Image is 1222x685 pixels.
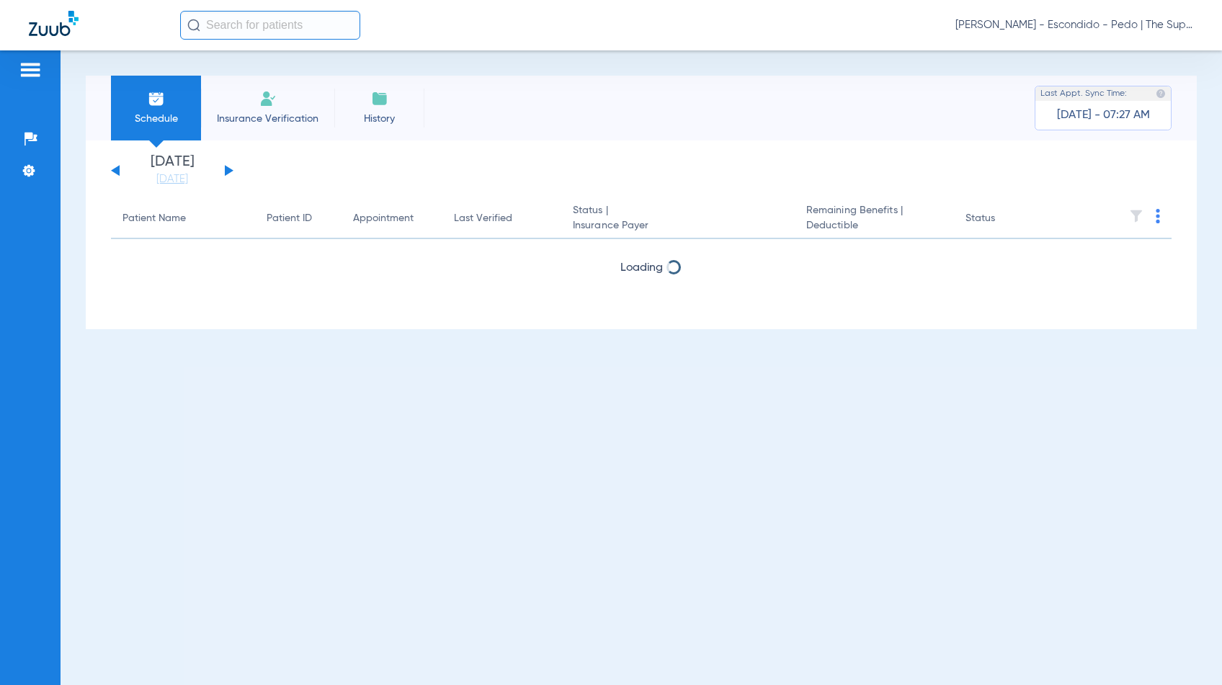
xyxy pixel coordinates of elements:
[795,199,954,239] th: Remaining Benefits |
[259,90,277,107] img: Manual Insurance Verification
[1057,108,1150,122] span: [DATE] - 07:27 AM
[806,218,942,233] span: Deductible
[561,199,795,239] th: Status |
[187,19,200,32] img: Search Icon
[122,211,186,226] div: Patient Name
[122,112,190,126] span: Schedule
[353,211,414,226] div: Appointment
[353,211,431,226] div: Appointment
[1040,86,1127,101] span: Last Appt. Sync Time:
[954,199,1051,239] th: Status
[19,61,42,79] img: hamburger-icon
[454,211,512,226] div: Last Verified
[122,211,244,226] div: Patient Name
[148,90,165,107] img: Schedule
[212,112,324,126] span: Insurance Verification
[180,11,360,40] input: Search for patients
[1129,209,1143,223] img: filter.svg
[371,90,388,107] img: History
[620,300,663,312] span: Loading
[1156,89,1166,99] img: last sync help info
[345,112,414,126] span: History
[267,211,330,226] div: Patient ID
[620,262,663,274] span: Loading
[129,155,215,187] li: [DATE]
[129,172,215,187] a: [DATE]
[454,211,550,226] div: Last Verified
[955,18,1193,32] span: [PERSON_NAME] - Escondido - Pedo | The Super Dentists
[573,218,783,233] span: Insurance Payer
[1156,209,1160,223] img: group-dot-blue.svg
[29,11,79,36] img: Zuub Logo
[267,211,312,226] div: Patient ID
